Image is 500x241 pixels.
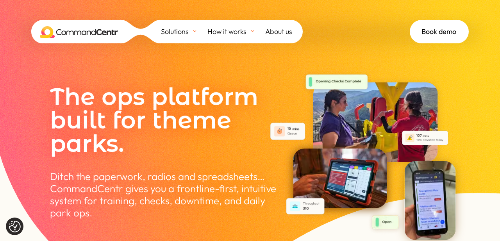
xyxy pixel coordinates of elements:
[366,210,405,236] img: Open
[265,26,292,37] span: About us
[207,20,265,43] a: How it works
[50,170,265,183] span: Ditch the paperwork, radios and spreadsheets…
[421,26,456,37] span: Book demo
[161,20,207,43] a: Solutions
[9,221,21,232] button: Consent Preferences
[50,182,276,219] span: CommandCentr gives you a frontline-first, intuitive system for training, checks, downtime, and da...
[404,161,456,240] img: Mobile Device
[300,89,374,98] picture: Checks Complete
[410,20,469,43] a: Book demo
[293,201,387,210] picture: Tablet
[268,120,307,142] img: Queue
[400,139,450,148] picture: Downtime
[268,135,307,144] picture: Queue
[265,20,303,43] a: About us
[161,26,189,37] span: Solutions
[50,82,258,158] span: The ops platform built for theme parks.
[207,26,246,37] span: How it works
[366,229,405,237] picture: Open
[284,209,327,218] picture: Throughput
[9,221,21,232] img: Revisit consent button
[300,70,374,96] img: Checks Complete
[293,148,387,208] img: Tablet
[313,82,438,162] img: Ride Operators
